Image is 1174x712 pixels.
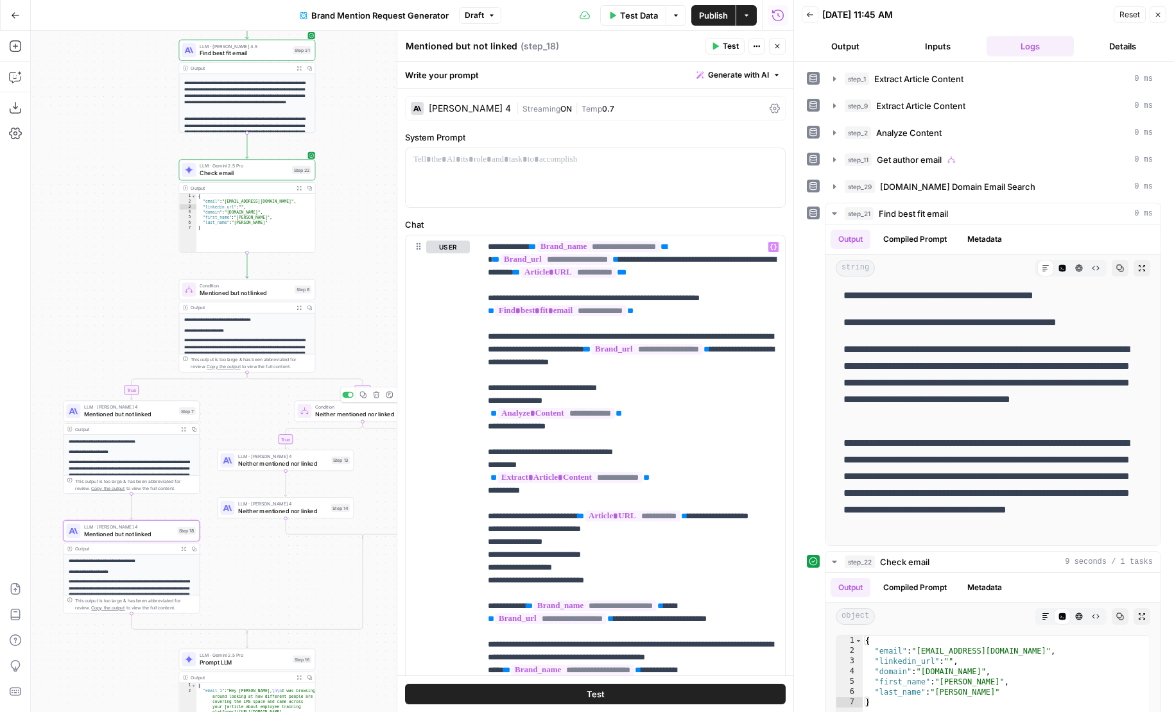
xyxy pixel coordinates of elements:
span: 0 ms [1134,154,1153,165]
div: Output [191,674,291,681]
g: Edge from step_18 to step_8-conditional-end [132,613,247,634]
span: step_1 [845,72,869,85]
g: Edge from step_7 to step_18 [130,494,133,520]
g: Edge from step_22 to step_8 [246,253,248,278]
span: step_11 [845,153,872,166]
span: Test [587,688,605,700]
div: 4 [836,666,863,677]
div: Step 16 [293,656,311,663]
button: Logs [987,36,1074,56]
button: Test [705,38,745,55]
span: Condition [200,282,291,289]
span: string [836,260,875,276]
button: Details [1079,36,1166,56]
button: 9 seconds / 1 tasks [825,552,1161,572]
button: Output [831,578,870,597]
span: LLM · [PERSON_NAME] 4 [84,523,174,530]
span: Neither mentioned nor linked [315,410,405,419]
span: Generate with AI [708,69,769,81]
g: Edge from step_8-conditional-end to step_16 [246,632,248,648]
span: [DOMAIN_NAME] Domain Email Search [880,180,1035,193]
span: Prompt LLM [200,658,289,667]
button: Generate with AI [691,67,786,83]
div: Output [191,184,291,191]
g: Edge from step_13 to step_14 [284,471,287,496]
span: LLM · Gemini 2.5 Pro [200,652,289,659]
span: Copy the output [91,486,125,491]
button: Output [802,36,889,56]
button: 0 ms [825,149,1161,170]
div: Write your prompt [397,62,793,88]
button: Brand Mention Request Generator [292,5,456,26]
div: LLM · [PERSON_NAME] 4Neither mentioned nor linkedStep 13 [218,450,354,471]
span: LLM · [PERSON_NAME] 4 [238,500,327,507]
g: Edge from step_14 to step_15-conditional-end [286,518,363,539]
div: 6 [836,687,863,697]
span: 0 ms [1134,208,1153,219]
span: LLM · Gemini 2.5 Pro [200,162,289,169]
div: Output [75,545,175,552]
span: LLM · [PERSON_NAME] 4 [84,403,176,411]
span: Check email [200,169,289,178]
span: Reset [1119,9,1140,21]
span: step_9 [845,99,871,112]
span: | [572,101,582,114]
button: 0 ms [825,203,1161,224]
span: ( step_18 ) [521,40,559,53]
span: Publish [699,9,728,22]
span: Analyze Content [876,126,942,139]
div: Step 21 [293,46,311,54]
textarea: Mentioned but not linked [406,40,517,53]
span: 0 ms [1134,181,1153,192]
div: This output is too large & has been abbreviated for review. to view the full content. [75,477,196,491]
span: ON [560,104,572,114]
span: Streaming [522,104,560,114]
span: Neither mentioned nor linked [238,459,328,468]
span: Test [723,40,739,52]
div: Step 8 [295,285,311,293]
g: Edge from step_8 to step_7 [130,372,247,400]
div: 4 [179,210,196,215]
span: step_21 [845,207,874,220]
button: user [426,241,470,253]
div: 2 [179,199,196,204]
div: This output is too large & has been abbreviated for review. to view the full content. [75,597,196,611]
div: 2 [836,646,863,656]
button: Compiled Prompt [876,230,954,249]
label: Chat [405,218,786,231]
span: Neither mentioned nor linked [238,507,327,516]
span: Copy the output [91,605,125,610]
div: 1 [179,683,196,688]
span: object [836,608,875,625]
span: Copy the output [207,364,240,369]
div: Step 14 [331,504,350,512]
div: 3 [836,656,863,666]
div: 1 [836,636,863,646]
button: Test [405,684,786,704]
div: 5 [179,215,196,220]
g: Edge from step_21 to step_22 [246,133,248,158]
span: Extract Article Content [876,99,965,112]
span: Check email [880,555,929,568]
div: Step 13 [331,457,350,464]
button: 0 ms [825,69,1161,89]
span: 9 seconds / 1 tasks [1065,556,1153,568]
span: Find best fit email [879,207,948,220]
div: 6 [179,220,196,225]
span: Condition [315,403,405,411]
span: 0 ms [1134,100,1153,112]
div: Step 22 [292,166,311,174]
div: ConditionNeither mentioned nor linkedStep 15Test [295,400,431,421]
div: Output [191,65,291,72]
button: 0 ms [825,176,1161,197]
button: Output [831,230,870,249]
button: Reset [1114,6,1146,23]
div: 7 [836,697,863,708]
span: Mentioned but not linked [200,288,291,297]
button: Inputs [894,36,981,56]
span: Temp [582,104,602,114]
div: Step 18 [177,527,196,534]
span: Toggle code folding, rows 1 through 7 [855,636,862,646]
button: Publish [691,5,736,26]
div: Output [75,425,175,432]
